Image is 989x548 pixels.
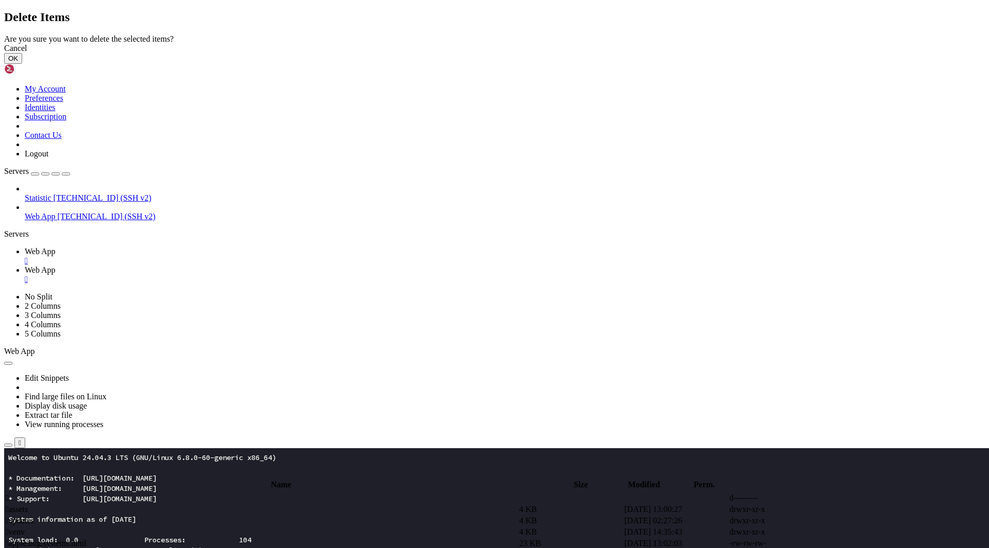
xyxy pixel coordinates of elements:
td: 4 KB [519,527,623,537]
x-row: * Support: [URL][DOMAIN_NAME] [4,45,855,56]
div: Servers [4,229,985,239]
span: Web App [25,212,56,221]
a: Edit Snippets [25,374,69,382]
th: Name: activate to sort column descending [5,480,557,490]
th: Perm.: activate to sort column ascending [685,480,725,490]
td: d--------- [729,493,833,503]
x-row: System information as of [DATE] [4,66,855,76]
a:  [25,256,985,266]
x-row: 9 updates can be applied immediately. [4,210,855,220]
span: [TECHNICAL_ID] (SSH v2) [54,193,151,202]
span: [TECHNICAL_ID] (SSH v2) [58,212,156,221]
a: 5 Columns [25,329,61,338]
span:  [6,493,9,502]
x-row: See [URL][DOMAIN_NAME] or run: sudo pro status [4,251,855,261]
td: [DATE] 14:35:43 [624,527,728,537]
x-row: [URL][DOMAIN_NAME] [4,169,855,179]
x-row: Enable ESM Apps to receive additional future security updates. [4,241,855,251]
div: Are you sure you want to delete the selected items? [4,34,985,44]
x-row: Memory usage: 24% IPv4 address for ens3: [TECHNICAL_ID] [4,107,855,117]
span: venv [6,527,25,536]
a: Web App [25,247,985,266]
a: View running processes [25,420,104,429]
x-row: System load: 0.0 Processes: 104 [4,86,855,97]
a: Find large files on Linux [25,392,107,401]
x-row: * Documentation: [URL][DOMAIN_NAME] [4,25,855,35]
a: 3 Columns [25,311,61,320]
span:  [6,539,9,547]
a: Display disk usage [25,401,87,410]
li: Statistic [TECHNICAL_ID] (SSH v2) [25,184,985,203]
span: apple.bug.systems.html [6,539,87,547]
td: drwxr-xr-x [729,527,833,537]
td: 4 KB [519,504,623,515]
td: 4 KB [519,516,623,526]
x-row: To see these additional updates run: apt list --upgradable [4,220,855,231]
x-row: *** System restart required *** [4,282,855,292]
a: Web App [25,266,985,284]
span: assets [6,505,28,514]
a: Identities [25,103,56,112]
th: Size: activate to sort column ascending [558,480,603,490]
x-row: just raised the bar for easy, resilient and secure K8s cluster deployment. [4,148,855,158]
span: Servers [4,167,29,175]
x-row: Usage of /: 15.8% of 29.44GB Users logged in: 0 [4,97,855,107]
button: OK [4,53,22,64]
button:  [14,437,25,448]
td: [DATE] 02:27:26 [624,516,728,526]
a: No Split [25,292,53,301]
a: Web App [TECHNICAL_ID] (SSH v2) [25,212,985,221]
x-row: Welcome to Ubuntu 24.04.3 LTS (GNU/Linux 6.8.0-60-generic x86_64) [4,4,855,14]
li: Web App [TECHNICAL_ID] (SSH v2) [25,203,985,221]
th: Modified: activate to sort column ascending [605,480,684,490]
span:  [6,527,9,536]
span:  [6,505,9,514]
div: Cancel [4,44,985,53]
x-row: Swap usage: 0% IPv6 address for ens3: [TECHNICAL_ID] [4,117,855,128]
span: updates [6,516,34,525]
a: Servers [4,167,70,175]
x-row: * Management: [URL][DOMAIN_NAME] [4,35,855,45]
h2: Delete Items [4,10,985,24]
a: Logout [25,149,48,158]
x-row: root@s168539:~# [4,303,855,313]
td: [DATE] 13:00:27 [624,504,728,515]
div:  [19,439,21,447]
a: 4 Columns [25,320,61,329]
span:  [6,516,9,525]
span: Web App [4,347,35,356]
span: Statistic [25,193,52,202]
a: 2 Columns [25,302,61,310]
span: Web App [25,266,56,274]
a: Extract tar file [25,411,72,419]
a: Contact Us [25,131,62,139]
td: drwxr-xr-x [729,516,833,526]
x-row: Last login: [DATE] from [TECHNICAL_ID] [4,292,855,303]
img: Shellngn [4,64,63,74]
x-row: * Strictly confined Kubernetes makes edge and IoT secure. Learn how MicroK8s [4,138,855,148]
span: Web App [25,247,56,256]
div: (16, 29) [70,303,74,313]
a: My Account [25,84,66,93]
span: .. [6,493,13,502]
a:  [25,275,985,284]
a: Statistic [TECHNICAL_ID] (SSH v2) [25,193,985,203]
a: Subscription [25,112,66,121]
x-row: Expanded Security Maintenance for Applications is not enabled. [4,189,855,200]
td: drwxr-xr-x [729,504,833,515]
a: Preferences [25,94,63,102]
